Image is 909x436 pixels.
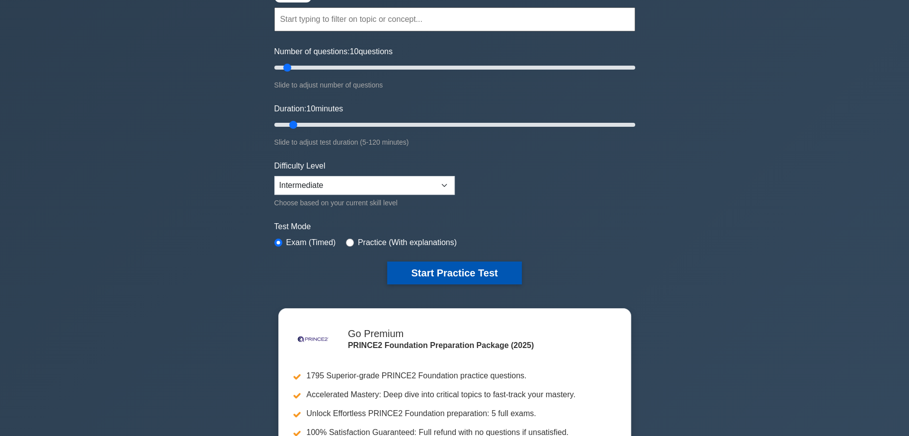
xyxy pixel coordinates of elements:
label: Practice (With explanations) [358,237,457,249]
span: 10 [350,47,359,56]
button: Start Practice Test [387,262,521,284]
label: Test Mode [274,221,635,233]
label: Duration: minutes [274,103,343,115]
label: Exam (Timed) [286,237,336,249]
input: Start typing to filter on topic or concept... [274,7,635,31]
span: 10 [306,104,315,113]
div: Slide to adjust test duration (5-120 minutes) [274,136,635,148]
div: Slide to adjust number of questions [274,79,635,91]
div: Choose based on your current skill level [274,197,455,209]
label: Difficulty Level [274,160,326,172]
label: Number of questions: questions [274,46,393,58]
